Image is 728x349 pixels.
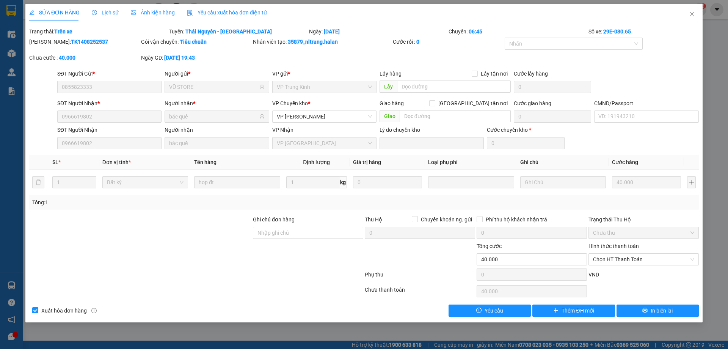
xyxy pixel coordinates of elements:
[594,99,698,107] div: CMND/Passport
[364,286,476,299] div: Chưa thanh toán
[107,177,184,188] span: Bất kỳ
[187,9,267,16] span: Yêu cầu xuất hóa đơn điện tử
[603,28,631,35] b: 29E-080.65
[91,308,97,313] span: info-circle
[593,254,694,265] span: Chọn HT Thanh Toán
[277,81,372,93] span: VP Trung Kính
[380,126,484,134] div: Lý do chuyển kho
[448,27,588,36] div: Chuyến:
[102,159,131,165] span: Đơn vị tính
[425,155,517,170] th: Loại phụ phí
[28,27,168,36] div: Trạng thái:
[588,215,699,224] div: Trạng thái Thu Hộ
[29,9,80,16] span: SỬA ĐƠN HÀNG
[416,39,419,45] b: 0
[681,4,703,25] button: Close
[131,10,136,15] span: picture
[57,69,162,78] div: SĐT Người Gửi
[180,39,207,45] b: Tiêu chuẩn
[651,306,673,315] span: In biên lai
[92,9,119,16] span: Lịch sử
[365,216,382,223] span: Thu Hộ
[165,126,269,134] div: Người nhận
[449,305,531,317] button: exclamation-circleYêu cầu
[141,38,251,46] div: Gói vận chuyển:
[169,112,257,121] input: Tên người nhận
[520,176,606,188] input: Ghi Chú
[593,227,694,238] span: Chưa thu
[57,99,162,107] div: SĐT Người Nhận
[353,176,422,188] input: 0
[259,114,265,119] span: user
[553,308,559,314] span: plus
[32,176,44,188] button: delete
[308,27,448,36] div: Ngày:
[185,28,272,35] b: Thái Nguyên - [GEOGRAPHIC_DATA]
[339,176,347,188] span: kg
[517,155,609,170] th: Ghi chú
[612,176,681,188] input: 0
[435,99,511,107] span: [GEOGRAPHIC_DATA] tận nơi
[194,176,280,188] input: VD: Bàn, Ghế
[164,55,195,61] b: [DATE] 19:43
[194,159,217,165] span: Tên hàng
[380,81,397,93] span: Lấy
[169,83,257,91] input: Tên người gửi
[29,54,140,62] div: Chưa cước :
[397,81,511,93] input: Dọc đường
[588,272,599,278] span: VND
[514,100,551,106] label: Cước giao hàng
[562,306,594,315] span: Thêm ĐH mới
[277,111,372,122] span: VP Hoàng Gia
[71,39,108,45] b: TK1408252537
[478,69,511,78] span: Lấy tận nơi
[168,27,308,36] div: Tuyến:
[272,126,377,134] div: VP Nhận
[380,100,404,106] span: Giao hàng
[187,10,193,16] img: icon
[642,308,648,314] span: printer
[418,215,475,224] span: Chuyển khoản ng. gửi
[277,137,372,149] span: VP Định Hóa
[687,176,695,188] button: plus
[483,215,550,224] span: Phí thu hộ khách nhận trả
[54,28,72,35] b: Trên xe
[92,10,97,15] span: clock-circle
[272,100,308,106] span: VP Chuyển kho
[689,11,695,17] span: close
[612,159,638,165] span: Cước hàng
[259,84,265,90] span: user
[393,38,503,46] div: Cước rồi :
[38,306,90,315] span: Xuất hóa đơn hàng
[59,55,75,61] b: 40.000
[272,69,377,78] div: VP gửi
[57,126,162,134] div: SĐT Người Nhận
[514,81,591,93] input: Cước lấy hàng
[29,10,35,15] span: edit
[253,216,295,223] label: Ghi chú đơn hàng
[380,110,400,122] span: Giao
[52,159,58,165] span: SL
[253,38,391,46] div: Nhân viên tạo:
[324,28,340,35] b: [DATE]
[469,28,482,35] b: 06:45
[485,306,503,315] span: Yêu cầu
[477,243,502,249] span: Tổng cước
[476,308,482,314] span: exclamation-circle
[165,99,269,107] div: Người nhận
[364,270,476,284] div: Phụ thu
[131,9,175,16] span: Ảnh kiện hàng
[532,305,615,317] button: plusThêm ĐH mới
[514,71,548,77] label: Cước lấy hàng
[487,126,564,134] div: Cước chuyển kho
[588,243,639,249] label: Hình thức thanh toán
[29,38,140,46] div: [PERSON_NAME]:
[303,159,330,165] span: Định lượng
[288,39,338,45] b: 35879_nltrang.halan
[32,198,281,207] div: Tổng: 1
[353,159,381,165] span: Giá trị hàng
[400,110,511,122] input: Dọc đường
[141,54,251,62] div: Ngày GD:
[617,305,699,317] button: printerIn biên lai
[165,69,269,78] div: Người gửi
